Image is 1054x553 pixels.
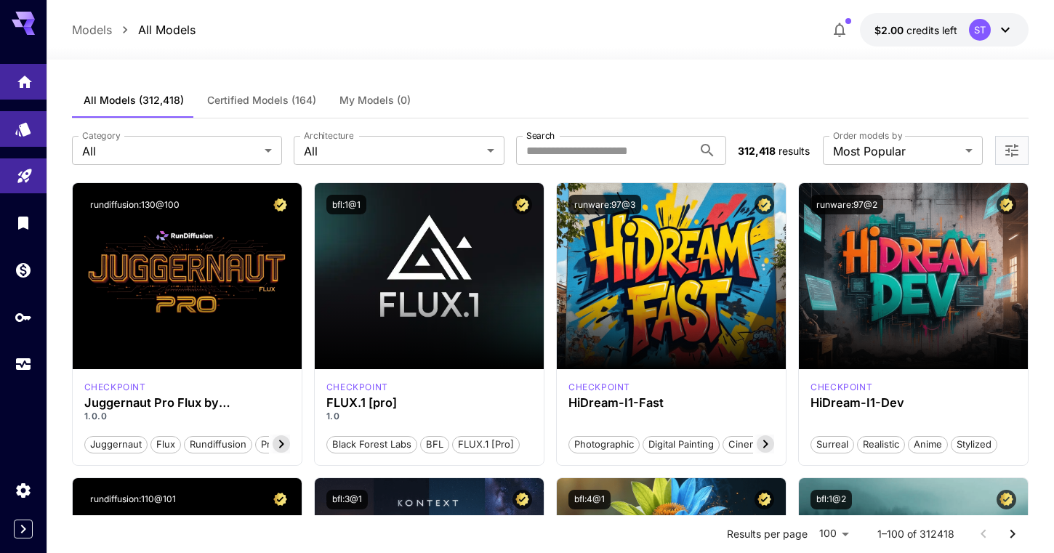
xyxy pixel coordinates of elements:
button: rundiffusion [184,435,252,453]
button: rundiffusion:110@101 [84,490,182,509]
button: Cinematic [723,435,779,453]
p: Results per page [727,527,808,541]
button: Expand sidebar [14,520,33,538]
p: 1.0 [326,410,532,423]
button: Realistic [857,435,905,453]
div: fluxpro [326,381,388,394]
span: Certified Models (164) [207,94,316,107]
a: All Models [138,21,196,39]
div: API Keys [15,308,32,326]
button: Certified Model – Vetted for best performance and includes a commercial license. [997,195,1016,214]
span: All Models (312,418) [84,94,184,107]
p: checkpoint [326,381,388,394]
button: Open more filters [1003,142,1021,160]
button: runware:97@2 [810,195,883,214]
p: checkpoint [568,381,630,394]
button: Digital Painting [643,435,720,453]
span: Surreal [811,437,853,452]
div: 100 [813,523,854,544]
div: Home [16,68,33,86]
button: rundiffusion:130@100 [84,195,185,214]
span: All [82,142,260,160]
span: pro [256,437,281,452]
div: Settings [15,481,32,499]
button: bfl:3@1 [326,490,368,509]
button: Certified Model – Vetted for best performance and includes a commercial license. [755,195,774,214]
h3: Juggernaut Pro Flux by RunDiffusion [84,396,290,410]
span: Black Forest Labs [327,437,417,452]
span: Digital Painting [643,437,719,452]
div: FLUX.1 D [84,381,146,394]
span: Anime [909,437,947,452]
h3: HiDream-I1-Fast [568,396,774,410]
span: flux [151,437,180,452]
button: Certified Model – Vetted for best performance and includes a commercial license. [270,195,290,214]
div: HiDream Dev [810,381,872,394]
button: bfl:1@1 [326,195,366,214]
span: Cinematic [723,437,778,452]
label: Architecture [304,129,353,142]
button: bfl:1@2 [810,490,852,509]
button: flux [150,435,181,453]
button: Go to next page [998,520,1027,549]
div: $2.00 [874,23,957,38]
div: Wallet [15,261,32,279]
div: Models [15,116,32,134]
button: Stylized [951,435,997,453]
div: HiDream Fast [568,381,630,394]
button: Certified Model – Vetted for best performance and includes a commercial license. [755,490,774,509]
div: Usage [15,355,32,374]
label: Search [526,129,555,142]
button: bfl:4@1 [568,490,611,509]
span: BFL [421,437,448,452]
button: Surreal [810,435,854,453]
label: Order models by [833,129,902,142]
a: Models [72,21,112,39]
span: Photographic [569,437,639,452]
span: $2.00 [874,24,906,36]
p: 1–100 of 312418 [877,527,954,541]
span: 312,418 [738,145,776,157]
button: FLUX.1 [pro] [452,435,520,453]
p: checkpoint [84,381,146,394]
button: Photographic [568,435,640,453]
p: 1.0.0 [84,410,290,423]
button: juggernaut [84,435,148,453]
span: results [779,145,810,157]
div: ST [969,19,991,41]
button: Certified Model – Vetted for best performance and includes a commercial license. [512,490,532,509]
button: $2.00ST [860,13,1029,47]
h3: HiDream-I1-Dev [810,396,1016,410]
button: Anime [908,435,948,453]
button: runware:97@3 [568,195,641,214]
button: pro [255,435,282,453]
span: Stylized [952,437,997,452]
span: Realistic [858,437,904,452]
button: BFL [420,435,449,453]
p: checkpoint [810,381,872,394]
span: All [304,142,481,160]
span: credits left [906,24,957,36]
button: Certified Model – Vetted for best performance and includes a commercial license. [512,195,532,214]
span: juggernaut [85,437,147,452]
span: Most Popular [833,142,960,160]
button: Black Forest Labs [326,435,417,453]
div: Library [15,214,32,232]
h3: FLUX.1 [pro] [326,396,532,410]
button: Certified Model – Vetted for best performance and includes a commercial license. [997,490,1016,509]
nav: breadcrumb [72,21,196,39]
span: My Models (0) [339,94,411,107]
div: Playground [16,162,33,180]
span: FLUX.1 [pro] [453,437,519,452]
button: Certified Model – Vetted for best performance and includes a commercial license. [270,490,290,509]
label: Category [82,129,121,142]
span: rundiffusion [185,437,252,452]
